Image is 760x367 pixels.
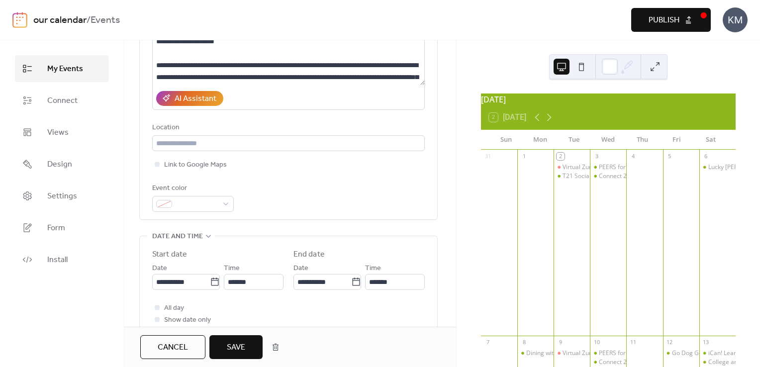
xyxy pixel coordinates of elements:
[15,119,109,146] a: Views
[158,342,188,354] span: Cancel
[484,153,491,160] div: 31
[523,130,557,150] div: Mon
[625,130,660,150] div: Thu
[629,153,637,160] div: 4
[557,130,591,150] div: Tue
[47,127,69,139] span: Views
[164,314,211,326] span: Show date only
[152,122,423,134] div: Location
[47,222,65,234] span: Form
[227,342,245,354] span: Save
[47,159,72,171] span: Design
[293,263,308,275] span: Date
[520,339,528,346] div: 8
[152,263,167,275] span: Date
[481,93,736,105] div: [DATE]
[693,130,728,150] div: Sat
[15,87,109,114] a: Connect
[293,249,325,261] div: End date
[590,172,626,181] div: Connect 21
[590,358,626,367] div: Connect 21
[557,339,564,346] div: 9
[557,153,564,160] div: 2
[12,12,27,28] img: logo
[87,11,91,30] b: /
[663,349,699,358] div: Go Dog Go! | Ve Perro Ve!
[599,172,630,181] div: Connect 21
[593,339,600,346] div: 10
[484,339,491,346] div: 7
[660,130,694,150] div: Fri
[520,153,528,160] div: 1
[666,339,673,346] div: 12
[15,214,109,241] a: Form
[526,349,737,358] div: Dining with Distinction: Fine Dining Classes and Social Skills for Young Adults
[672,349,744,358] div: Go Dog Go! | Ve Perro Ve!
[175,93,216,105] div: AI Assistant
[47,190,77,202] span: Settings
[91,11,120,30] b: Events
[591,130,626,150] div: Wed
[702,339,710,346] div: 13
[47,95,78,107] span: Connect
[699,358,736,367] div: College and Career Prep - 2025-2026
[164,326,207,338] span: Hide end time
[723,7,748,32] div: KM
[489,130,523,150] div: Sun
[554,163,590,172] div: Virtual Zumba with Elyse
[599,349,747,358] div: PEERS for Adults ages [DEMOGRAPHIC_DATA] and up
[563,349,663,358] div: Virtual Zumba with [PERSON_NAME]
[47,63,83,75] span: My Events
[15,55,109,82] a: My Events
[140,335,205,359] button: Cancel
[666,153,673,160] div: 5
[517,349,554,358] div: Dining with Distinction: Fine Dining Classes and Social Skills for Young Adults
[702,153,710,160] div: 6
[33,11,87,30] a: our calendar
[699,163,736,172] div: Lucky Littles and Young Explorers - Orange County Regional History Center
[47,254,68,266] span: Install
[164,302,184,314] span: All day
[15,183,109,209] a: Settings
[554,172,590,181] div: T21 Social Network (members 18+) September 2025
[15,151,109,178] a: Design
[15,246,109,273] a: Install
[649,14,679,26] span: Publish
[563,163,663,172] div: Virtual Zumba with [PERSON_NAME]
[164,159,227,171] span: Link to Google Maps
[156,91,223,106] button: AI Assistant
[599,358,630,367] div: Connect 21
[563,172,681,181] div: T21 Social Network (members 18+) [DATE]
[224,263,240,275] span: Time
[590,163,626,172] div: PEERS for Adults ages 18 and up
[599,163,747,172] div: PEERS for Adults ages [DEMOGRAPHIC_DATA] and up
[631,8,711,32] button: Publish
[209,335,263,359] button: Save
[152,249,187,261] div: Start date
[152,231,203,243] span: Date and time
[593,153,600,160] div: 3
[152,183,232,194] div: Event color
[365,263,381,275] span: Time
[554,349,590,358] div: Virtual Zumba with Elyse
[629,339,637,346] div: 11
[590,349,626,358] div: PEERS for Adults ages 18 and up
[699,349,736,358] div: iCan! Learn 2025-2026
